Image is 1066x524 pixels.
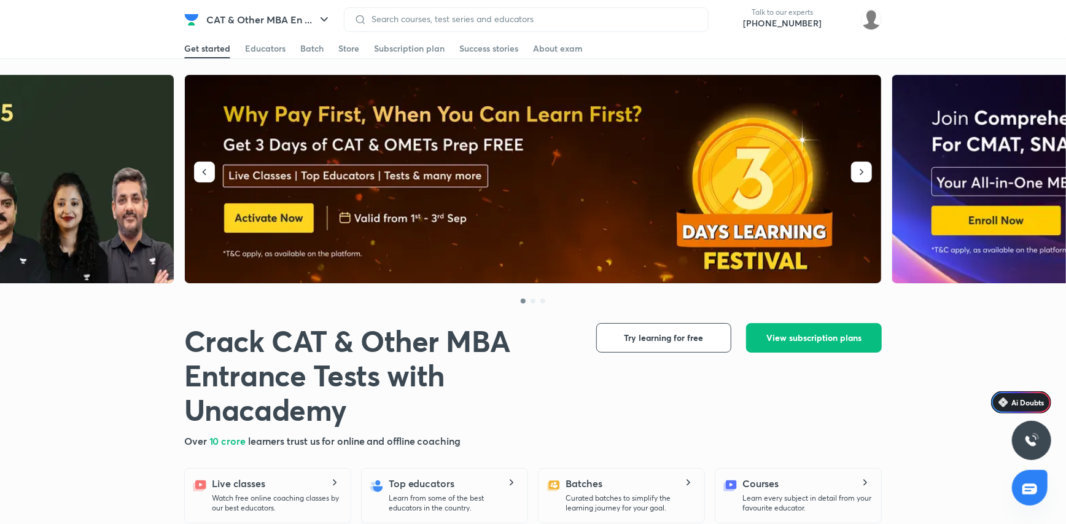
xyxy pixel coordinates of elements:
div: Store [338,42,359,55]
p: Curated batches to simplify the learning journey for your goal. [566,493,694,513]
img: call-us [718,7,743,32]
span: 10 crore [209,434,248,447]
p: Learn from some of the best educators in the country. [389,493,518,513]
h5: Batches [566,476,602,491]
div: About exam [533,42,583,55]
a: Batch [300,39,324,58]
img: avatar [831,10,851,29]
button: View subscription plans [746,323,882,353]
img: Icon [998,397,1008,407]
a: Store [338,39,359,58]
button: Try learning for free [596,323,731,353]
span: learners trust us for online and offline coaching [248,434,461,447]
button: CAT & Other MBA En ... [199,7,339,32]
p: Watch free online coaching classes by our best educators. [212,493,341,513]
a: Educators [245,39,286,58]
h5: Live classes [212,476,265,491]
img: ttu [1024,433,1039,448]
a: About exam [533,39,583,58]
p: Learn every subject in detail from your favourite educator. [742,493,871,513]
h5: Top educators [389,476,454,491]
div: Batch [300,42,324,55]
a: [PHONE_NUMBER] [743,17,822,29]
div: Subscription plan [374,42,445,55]
input: Search courses, test series and educators [367,14,698,24]
img: Varun Ramnath [861,9,882,30]
a: Get started [184,39,230,58]
span: Try learning for free [624,332,704,344]
div: Educators [245,42,286,55]
h5: Courses [742,476,779,491]
span: Ai Doubts [1011,397,1044,407]
span: Over [184,434,209,447]
p: Talk to our experts [743,7,822,17]
div: Get started [184,42,230,55]
a: Ai Doubts [991,391,1051,413]
span: View subscription plans [766,332,862,344]
div: Success stories [459,42,518,55]
img: Company Logo [184,12,199,27]
a: Subscription plan [374,39,445,58]
a: Success stories [459,39,518,58]
h1: Crack CAT & Other MBA Entrance Tests with Unacademy [184,323,577,426]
